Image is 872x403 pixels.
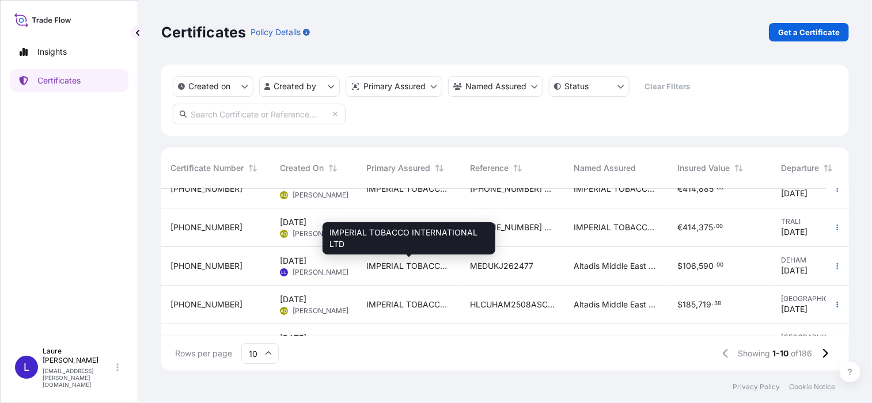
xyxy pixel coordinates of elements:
span: 185 [683,301,696,309]
span: LL [281,267,287,278]
span: $ [677,262,683,270]
a: Insights [10,40,128,63]
a: Certificates [10,69,128,92]
span: Departure [781,162,819,174]
button: Sort [246,161,260,175]
span: AD [280,228,287,239]
span: , [696,262,699,270]
span: [DATE] [781,226,807,238]
span: DEHAM [781,256,849,265]
span: IMPERIAL TOBACCO INTERNATIONAL LTD [366,260,452,272]
p: Named Assured [465,81,526,92]
span: Insured Value [677,162,730,174]
p: Get a Certificate [778,26,840,38]
button: Sort [326,161,340,175]
span: L [24,362,29,373]
span: Altadis Middle East FZCO [574,299,659,310]
span: 719 [698,301,711,309]
span: HLCUHAM2508ASCG7 [470,299,555,310]
p: Certificates [37,75,81,86]
span: [DATE] [280,216,306,228]
p: Certificates [161,23,246,41]
p: Policy Details [251,26,301,38]
span: 375 [699,223,713,231]
span: IMPERIAL TOBACCO INTERNATIONAL GMBH [574,222,659,233]
span: [DATE] [280,255,306,267]
span: 414 [683,223,696,231]
span: Certificate Number [170,162,244,174]
span: [PHONE_NUMBER] [170,260,242,272]
button: createdBy Filter options [259,76,340,97]
span: [PERSON_NAME] [293,191,348,200]
span: 590 [699,262,714,270]
span: $ [677,301,683,309]
span: [PERSON_NAME] [293,268,348,277]
span: Reference [470,162,509,174]
span: [PERSON_NAME] [293,229,348,238]
span: . [714,186,716,190]
span: [DATE] [280,294,306,305]
span: [PHONE_NUMBER] [170,183,242,195]
span: [DATE] [280,332,306,344]
input: Search Certificate or Reference... [173,104,346,124]
span: [PHONE_NUMBER] [170,299,242,310]
span: [PHONE_NUMBER] HLCUIZ1250872767 [470,222,555,233]
a: Cookie Notice [789,382,835,391]
button: Clear Filters [635,77,700,96]
span: of 186 [791,348,813,359]
span: TRALI [781,217,849,226]
span: , [696,223,699,231]
span: Named Assured [574,162,636,174]
button: cargoOwner Filter options [448,76,543,97]
button: Sort [511,161,525,175]
span: 414 [683,185,696,193]
span: [PHONE_NUMBER] [170,222,242,233]
span: [DATE] [781,188,807,199]
span: [PHONE_NUMBER] HLCUIZ1250872778 [470,183,555,195]
span: [PERSON_NAME] [293,306,348,315]
span: 106 [683,262,696,270]
span: , [696,301,698,309]
button: createdOn Filter options [173,76,253,97]
span: 38 [714,302,721,306]
button: Sort [732,161,746,175]
p: Primary Assured [363,81,426,92]
span: Primary Assured [366,162,430,174]
span: Rows per page [175,348,232,359]
span: € [677,223,683,231]
span: 1-10 [773,348,789,359]
p: Created on [188,81,230,92]
button: distributor Filter options [346,76,442,97]
span: MEDUKJ262477 [470,260,533,272]
span: . [712,302,714,306]
span: IMPERIAL TOBACCO INTERNATIONAL LTD [366,299,452,310]
span: Altadis Middle East FZCO [574,260,659,272]
span: IMPERIAL TOBACCO INTERNATIONAL LTD [366,222,452,233]
span: [GEOGRAPHIC_DATA] [781,294,849,303]
a: Get a Certificate [769,23,849,41]
span: IMPERIAL TOBACCO INTERNATIONAL GMBH [574,183,659,195]
span: [GEOGRAPHIC_DATA] [781,333,849,342]
span: IMPERIAL TOBACCO INTERNATIONAL LTD [329,227,488,250]
p: Status [564,81,589,92]
span: 00 [716,225,723,229]
p: Clear Filters [645,81,691,92]
span: [DATE] [781,265,807,276]
span: . [714,225,715,229]
span: € [677,185,683,193]
span: Created On [280,162,324,174]
p: Created by [274,81,317,92]
span: IMPERIAL TOBACCO INTERNATIONAL LTD [366,183,452,195]
a: Privacy Policy [733,382,780,391]
button: certificateStatus Filter options [549,76,630,97]
span: Showing [738,348,771,359]
span: AD [280,189,287,201]
span: 00 [716,186,723,190]
p: Insights [37,46,67,58]
button: Sort [433,161,446,175]
button: Sort [821,161,835,175]
p: Laure [PERSON_NAME] [43,347,114,365]
span: , [696,185,699,193]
